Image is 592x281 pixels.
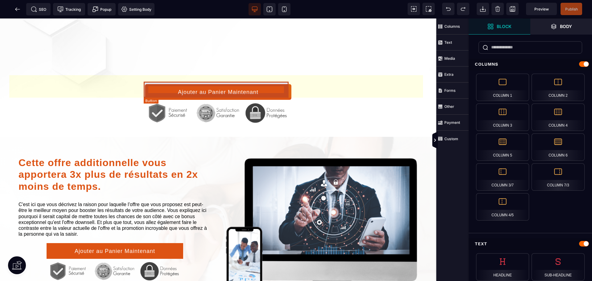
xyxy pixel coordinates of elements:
span: Columns [436,18,469,35]
span: Open Import Webpage [477,3,489,15]
span: View tablet [263,3,276,15]
img: 87d055df17f6086273031842b6306d2b_279_paiement_s%C3%A9curis%C3%A9.png [145,81,291,108]
span: Setting Body [121,6,151,12]
span: Publish [565,7,578,11]
span: Save [561,3,582,15]
strong: Extra [444,72,454,77]
span: Forms [436,83,469,99]
strong: Other [444,104,454,109]
span: Text [436,35,469,51]
span: Create Alert Modal [88,3,116,15]
span: View mobile [278,3,290,15]
strong: Text [444,40,452,45]
span: Toggle Views [469,131,475,150]
div: Column 4 [532,104,585,131]
div: Column 4/5 [476,193,529,221]
span: Screenshot [422,3,435,15]
strong: Payment [444,120,460,125]
span: Extra [436,67,469,83]
span: View components [408,3,420,15]
div: Column 1 [476,74,529,101]
span: Save [506,3,519,15]
span: Tracking code [53,3,85,15]
span: Back [11,3,24,15]
div: Headline [476,253,529,281]
span: Clear [491,3,504,15]
span: Media [436,51,469,67]
span: Favicon [118,3,154,15]
span: Preview [526,3,557,15]
div: Column 5 [476,133,529,161]
span: C'est ici que vous décrivez la raison pour laquelle l'offre que vous proposez est peut-être le me... [18,183,208,218]
div: Column 3/7 [476,163,529,191]
span: Preview [534,7,549,11]
div: Column 2 [532,74,585,101]
strong: Forms [444,88,456,93]
span: Other [436,99,469,115]
strong: Block [497,24,512,29]
div: Cette offre additionnelle vous apportera 3x plus de résultats en 2x moins de temps. [18,138,211,174]
span: Open Blocks [469,18,530,35]
span: Custom Block [436,131,469,147]
div: Text [469,238,592,250]
div: Sub-headline [532,253,585,281]
span: Seo meta data [26,3,51,15]
div: Column 3 [476,104,529,131]
img: 87d055df17f6086273031842b6306d2b_279_paiement_s%C3%A9curis%C3%A9.png [47,240,183,265]
div: Column 6 [532,133,585,161]
span: Popup [92,6,111,12]
span: View desktop [249,3,261,15]
span: Payment [436,115,469,131]
span: Open Layers [530,18,592,35]
button: Ajouter au Panier Maintenant [47,225,183,240]
span: Tracking [57,6,81,12]
div: Columns [469,59,592,70]
strong: Columns [444,24,460,29]
span: Undo [442,3,454,15]
strong: Media [444,56,455,61]
span: Redo [457,3,469,15]
div: Column 7/3 [532,163,585,191]
span: SEO [31,6,46,12]
button: Ajouter au Panier Maintenant [145,66,291,81]
strong: Custom [444,136,458,141]
strong: Body [560,24,572,29]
